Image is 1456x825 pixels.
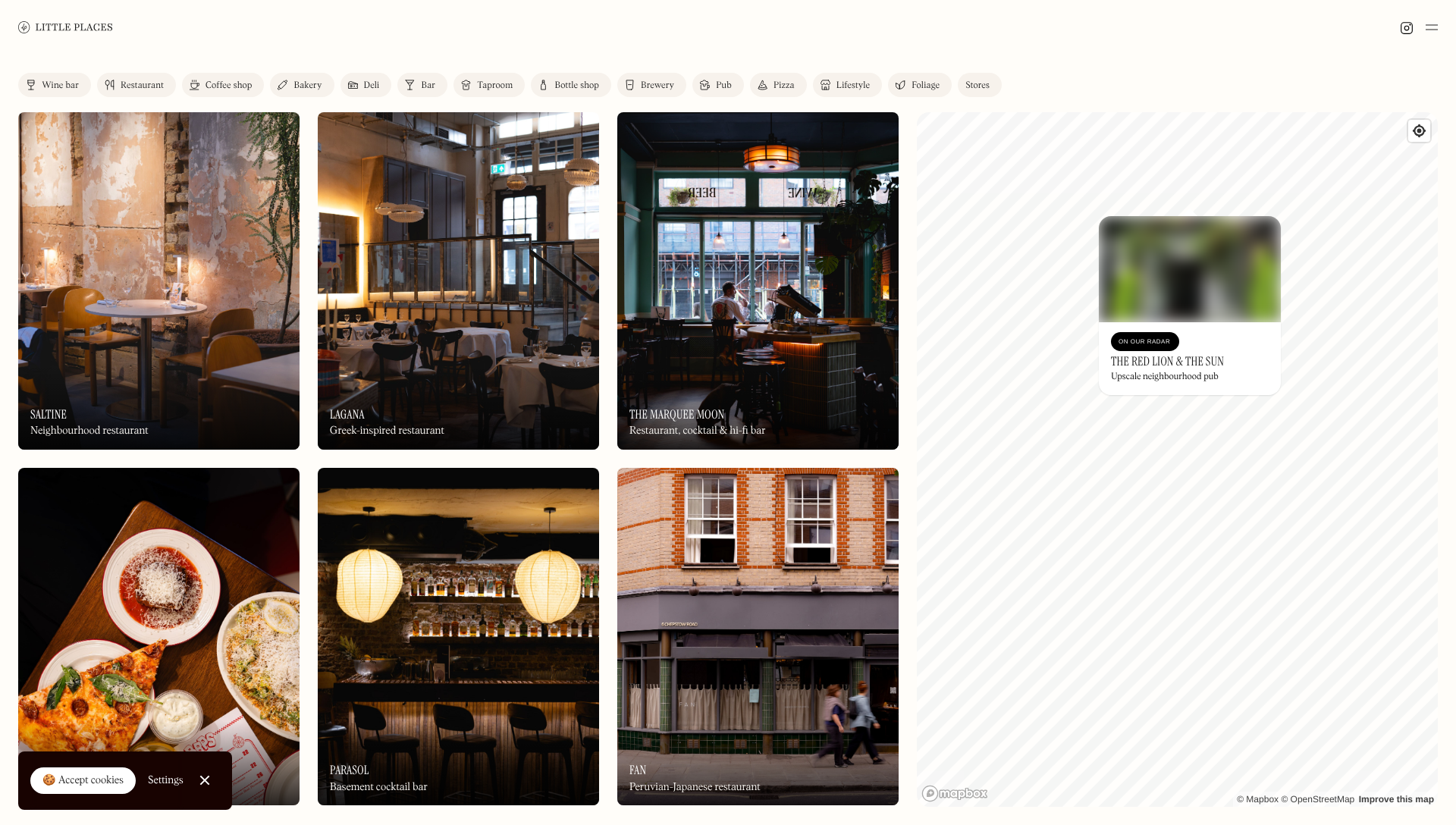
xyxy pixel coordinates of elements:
[888,73,952,97] a: Foliage
[958,73,1002,97] a: Stores
[182,73,264,97] a: Coffee shop
[617,468,899,805] a: FanFanFanPeruvian-Japanese restaurant
[18,112,300,450] a: SaltineSaltineSaltineNeighbourhood restaurant
[330,425,444,438] div: Greek-inspired restaurant
[18,468,300,805] a: Bad Boy PizzeriaBad Boy PizzeriaBad Boy PizzeriaBethnal Green Pizzeria
[30,425,149,438] div: Neighbourhood restaurant
[330,781,428,794] div: Basement cocktail bar
[617,112,899,450] a: The Marquee MoonThe Marquee MoonThe Marquee MoonRestaurant, cocktail & hi-fi bar
[477,81,513,90] div: Taproom
[270,73,334,97] a: Bakery
[1119,334,1172,350] div: On Our Radar
[318,112,599,450] img: Lagana
[1359,794,1434,805] a: Improve this map
[1111,354,1224,369] h3: The Red Lion & The Sun
[629,781,761,794] div: Peruvian-Japanese restaurant
[617,112,899,450] img: The Marquee Moon
[629,763,646,777] h3: Fan
[397,73,447,97] a: Bar
[1281,794,1354,805] a: OpenStreetMap
[318,468,599,805] img: Parasol
[42,773,124,789] div: 🍪 Accept cookies
[206,81,252,90] div: Coffee shop
[190,765,220,795] a: Close Cookie Popup
[121,81,164,90] div: Restaurant
[97,73,176,97] a: Restaurant
[716,81,732,90] div: Pub
[30,767,136,795] a: 🍪 Accept cookies
[330,407,365,422] h3: Lagana
[18,73,91,97] a: Wine bar
[1237,794,1279,805] a: Mapbox
[293,81,322,90] div: Bakery
[629,407,724,422] h3: The Marquee Moon
[453,73,525,97] a: Taproom
[965,81,990,90] div: Stores
[364,81,380,90] div: Deli
[692,73,744,97] a: Pub
[554,81,599,90] div: Bottle shop
[813,73,882,97] a: Lifestyle
[921,785,988,802] a: Mapbox homepage
[629,425,766,438] div: Restaurant, cocktail & hi-fi bar
[750,73,807,97] a: Pizza
[1111,372,1219,382] div: Upscale neighbourhood pub
[18,468,300,805] img: Bad Boy Pizzeria
[421,81,435,90] div: Bar
[1408,120,1430,142] button: Find my location
[617,468,899,805] img: Fan
[30,407,67,422] h3: Saltine
[340,73,392,97] a: Deli
[836,81,870,90] div: Lifestyle
[917,112,1438,807] canvas: Map
[148,775,184,786] div: Settings
[617,73,686,97] a: Brewery
[148,764,184,798] a: Settings
[42,81,79,90] div: Wine bar
[912,81,940,90] div: Foliage
[318,112,599,450] a: LaganaLaganaLaganaGreek-inspired restaurant
[318,468,599,805] a: ParasolParasolParasolBasement cocktail bar
[1099,216,1281,322] img: The Red Lion & The Sun
[773,81,795,90] div: Pizza
[531,73,611,97] a: Bottle shop
[641,81,674,90] div: Brewery
[1099,216,1281,395] a: The Red Lion & The SunThe Red Lion & The SunOn Our RadarThe Red Lion & The SunUpscale neighbourho...
[330,763,369,777] h3: Parasol
[18,112,300,450] img: Saltine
